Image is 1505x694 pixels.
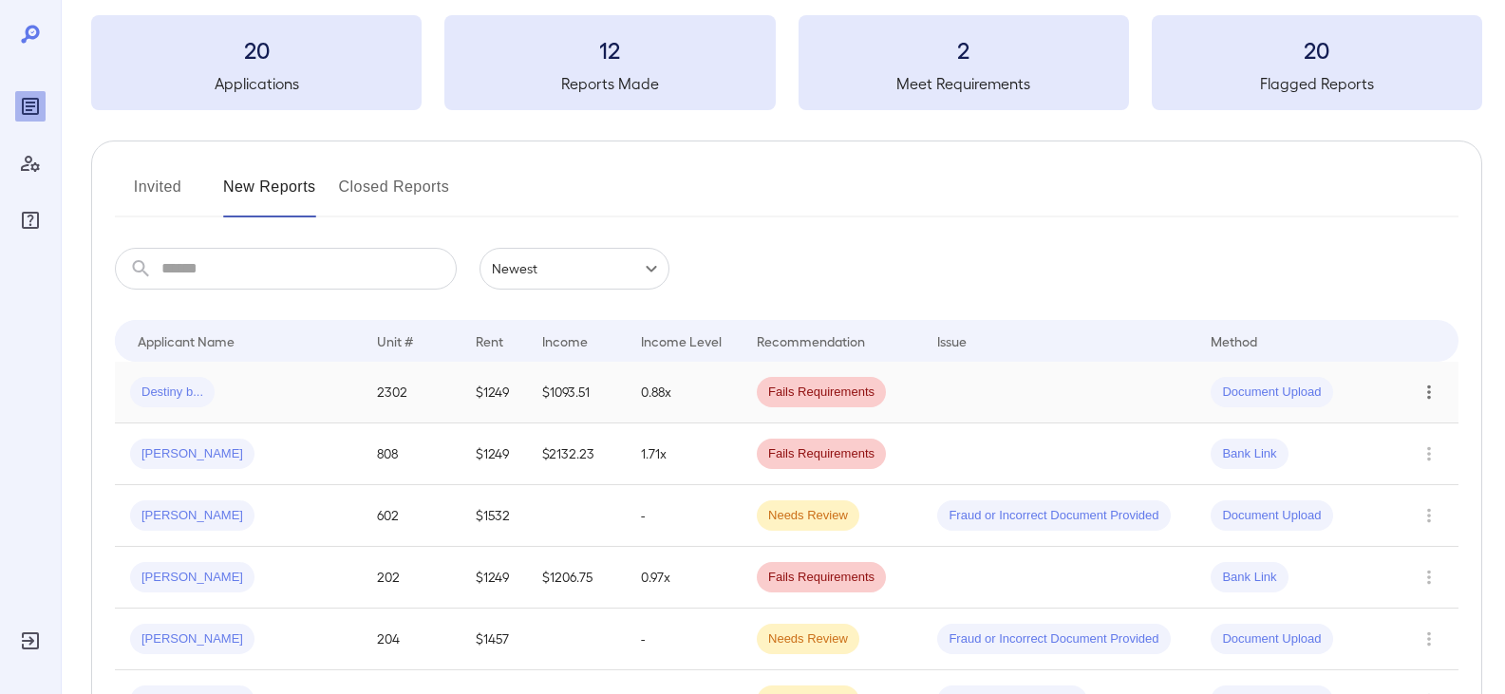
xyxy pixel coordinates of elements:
span: Document Upload [1211,384,1332,402]
td: $1249 [461,423,528,485]
td: - [626,485,742,547]
span: [PERSON_NAME] [130,507,254,525]
div: Issue [937,329,968,352]
td: 808 [362,423,461,485]
td: $1457 [461,609,528,670]
div: Newest [480,248,669,290]
span: [PERSON_NAME] [130,569,254,587]
td: $2132.23 [527,423,626,485]
h3: 2 [799,34,1129,65]
div: Rent [476,329,506,352]
button: New Reports [223,172,316,217]
td: 0.97x [626,547,742,609]
summary: 20Applications12Reports Made2Meet Requirements20Flagged Reports [91,15,1482,110]
button: Row Actions [1414,562,1444,592]
span: Needs Review [757,630,859,648]
span: Bank Link [1211,569,1288,587]
h5: Flagged Reports [1152,72,1482,95]
span: Destiny b... [130,384,215,402]
h3: 20 [91,34,422,65]
span: Fails Requirements [757,569,886,587]
div: Recommendation [757,329,865,352]
div: Income Level [641,329,722,352]
td: 2302 [362,362,461,423]
h3: 20 [1152,34,1482,65]
div: FAQ [15,205,46,235]
button: Closed Reports [339,172,450,217]
span: Needs Review [757,507,859,525]
span: Document Upload [1211,507,1332,525]
button: Row Actions [1414,439,1444,469]
td: 602 [362,485,461,547]
td: $1532 [461,485,528,547]
span: Fails Requirements [757,384,886,402]
td: 1.71x [626,423,742,485]
button: Row Actions [1414,377,1444,407]
div: Unit # [377,329,413,352]
div: Income [542,329,588,352]
span: Bank Link [1211,445,1288,463]
td: - [626,609,742,670]
div: Applicant Name [138,329,235,352]
div: Reports [15,91,46,122]
div: Method [1211,329,1257,352]
td: 202 [362,547,461,609]
span: [PERSON_NAME] [130,630,254,648]
h5: Applications [91,72,422,95]
h3: 12 [444,34,775,65]
span: Fraud or Incorrect Document Provided [937,507,1170,525]
span: [PERSON_NAME] [130,445,254,463]
span: Fraud or Incorrect Document Provided [937,630,1170,648]
span: Document Upload [1211,630,1332,648]
span: Fails Requirements [757,445,886,463]
button: Row Actions [1414,500,1444,531]
td: $1249 [461,547,528,609]
td: 0.88x [626,362,742,423]
div: Log Out [15,626,46,656]
h5: Reports Made [444,72,775,95]
button: Invited [115,172,200,217]
div: Manage Users [15,148,46,178]
td: $1206.75 [527,547,626,609]
h5: Meet Requirements [799,72,1129,95]
td: $1093.51 [527,362,626,423]
td: 204 [362,609,461,670]
button: Row Actions [1414,624,1444,654]
td: $1249 [461,362,528,423]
